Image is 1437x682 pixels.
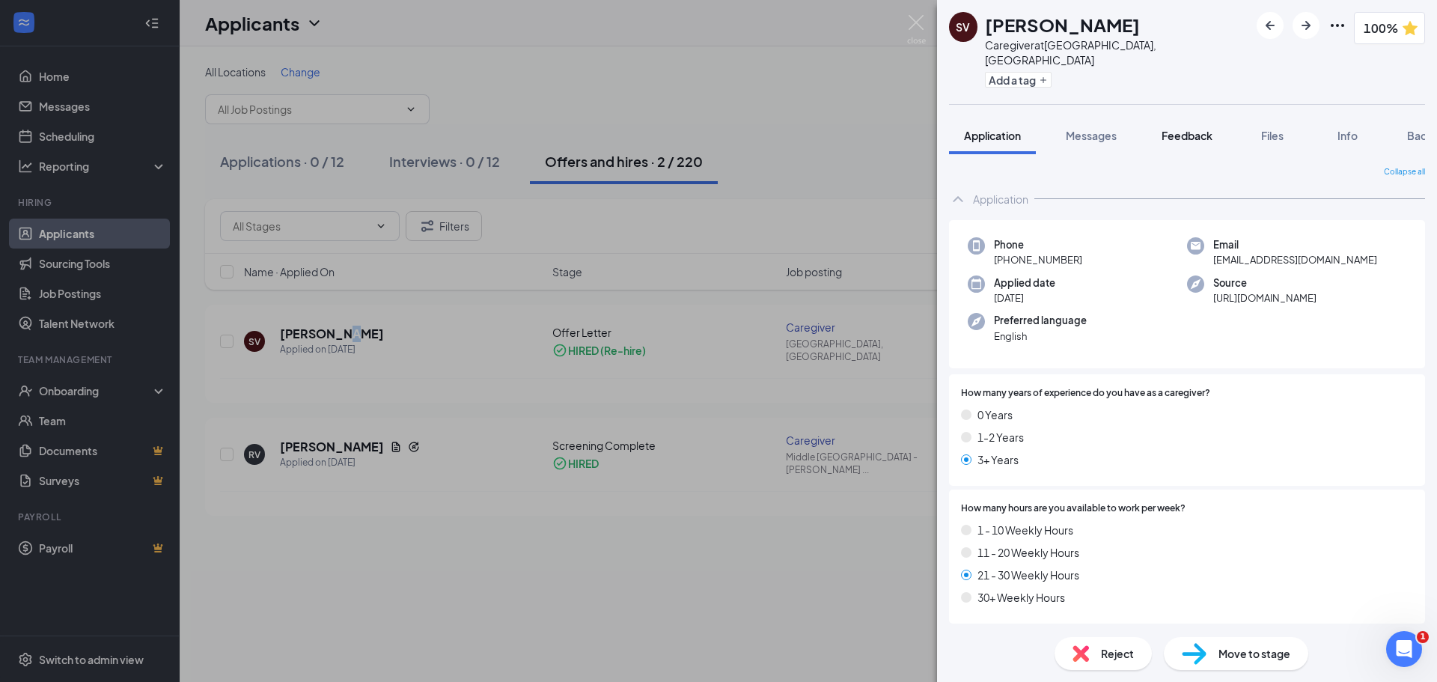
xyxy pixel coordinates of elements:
iframe: Intercom live chat [1386,631,1422,667]
span: Info [1337,129,1358,142]
span: How many hours are you available to work per week? [961,502,1186,516]
button: PlusAdd a tag [985,72,1052,88]
span: 1 [1417,631,1429,643]
span: Source [1213,275,1317,290]
span: Move to stage [1218,645,1290,662]
span: Messages [1066,129,1117,142]
span: 1-2 Years [977,429,1024,445]
span: 0 Years [977,407,1013,423]
span: 21 - 30 Weekly Hours [977,567,1079,583]
span: Phone [994,237,1082,252]
button: ArrowRight [1293,12,1319,39]
span: 100% [1364,19,1398,37]
span: Reject [1101,645,1134,662]
span: Collapse all [1384,166,1425,178]
svg: Ellipses [1328,16,1346,34]
span: 1 - 10 Weekly Hours [977,522,1073,538]
span: Feedback [1162,129,1212,142]
span: [PHONE_NUMBER] [994,252,1082,267]
span: 30+ Weekly Hours [977,589,1065,606]
svg: ArrowLeftNew [1261,16,1279,34]
span: [EMAIL_ADDRESS][DOMAIN_NAME] [1213,252,1377,267]
span: English [994,329,1087,344]
svg: ArrowRight [1297,16,1315,34]
div: SV [956,19,970,34]
svg: Plus [1039,76,1048,85]
span: Files [1261,129,1284,142]
button: ArrowLeftNew [1257,12,1284,39]
span: [DATE] [994,290,1055,305]
svg: ChevronUp [949,190,967,208]
h1: [PERSON_NAME] [985,12,1140,37]
span: Preferred language [994,313,1087,328]
span: Email [1213,237,1377,252]
span: Application [964,129,1021,142]
span: Applied date [994,275,1055,290]
div: Application [973,192,1028,207]
span: How many years of experience do you have as a caregiver? [961,386,1210,401]
span: 3+ Years [977,451,1019,468]
div: Caregiver at [GEOGRAPHIC_DATA], [GEOGRAPHIC_DATA] [985,37,1250,67]
span: [URL][DOMAIN_NAME] [1213,290,1317,305]
span: 11 - 20 Weekly Hours [977,544,1079,561]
